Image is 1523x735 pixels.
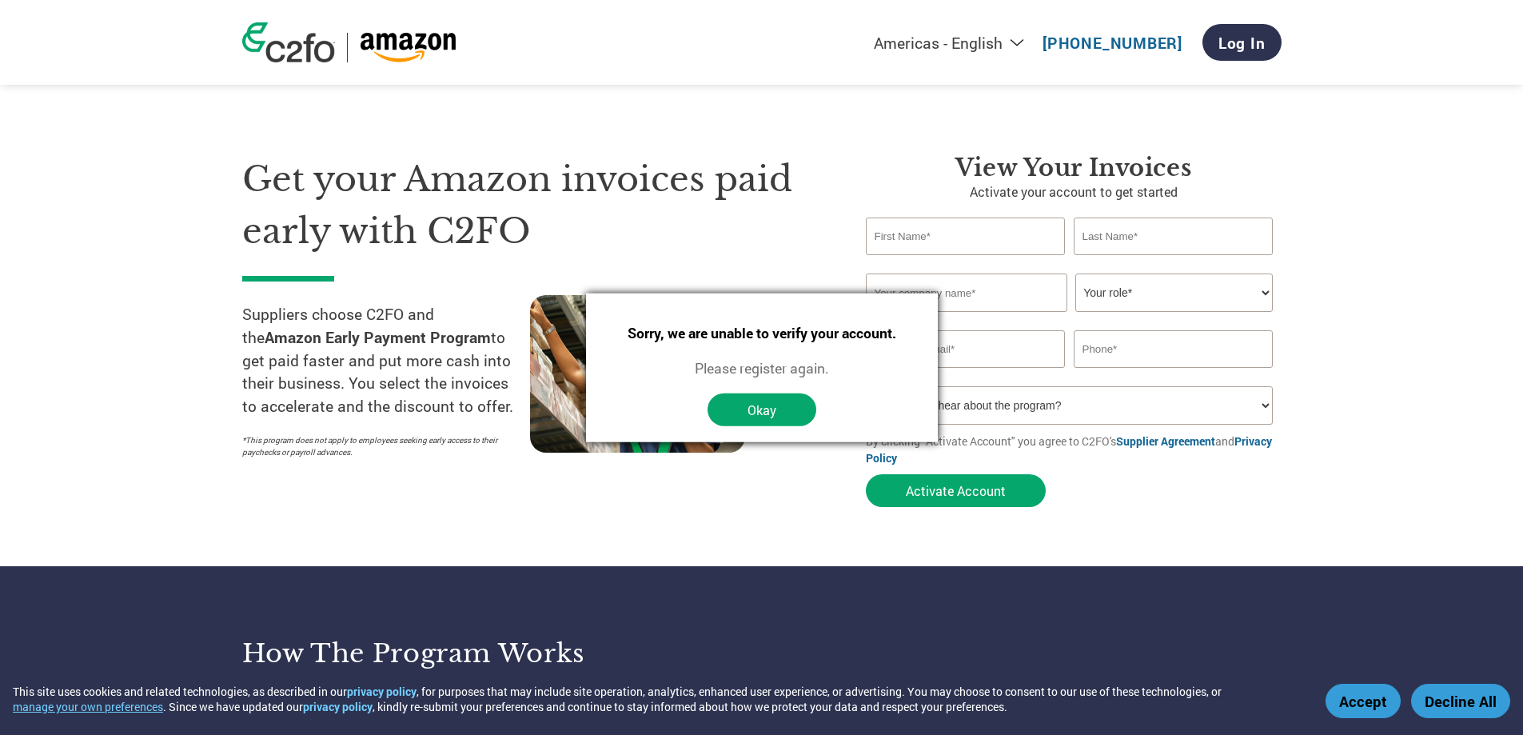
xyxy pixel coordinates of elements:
[242,637,742,669] h3: How the program works
[13,699,163,714] button: manage your own preferences
[1411,684,1510,718] button: Decline All
[242,434,514,458] p: *This program does not apply to employees seeking early access to their paychecks or payroll adva...
[530,295,745,453] img: supply chain worker
[866,257,1066,267] div: Invalid first name or first name is too long
[866,433,1272,465] a: Privacy Policy
[866,314,1274,324] div: Invalid company name or company name is too long
[242,22,335,62] img: c2fo logo
[1074,369,1274,380] div: Inavlid Phone Number
[265,327,491,347] strong: Amazon Early Payment Program
[242,154,818,257] h1: Get your Amazon invoices paid early with C2FO
[866,474,1046,507] button: Activate Account
[866,433,1282,466] p: By clicking "Activate Account" you agree to C2FO's and
[628,358,896,379] p: Please register again.
[866,369,1066,380] div: Inavlid Email Address
[628,323,896,344] p: Sorry, we are unable to verify your account.
[13,684,1302,714] div: This site uses cookies and related technologies, as described in our , for purposes that may incl...
[1326,684,1401,718] button: Accept
[1202,24,1282,61] a: Log In
[1074,257,1274,267] div: Invalid last name or last name is too long
[1074,218,1274,255] input: Last Name*
[360,33,457,62] img: Amazon
[1116,433,1215,449] a: Supplier Agreement
[866,330,1066,368] input: Invalid Email format
[866,274,1067,312] input: Your company name*
[1043,33,1182,53] a: [PHONE_NUMBER]
[866,182,1282,202] p: Activate your account to get started
[1075,274,1273,312] select: Title/Role
[866,154,1282,182] h3: View Your Invoices
[708,393,816,426] button: Okay
[1074,330,1274,368] input: Phone*
[242,303,530,418] p: Suppliers choose C2FO and the to get paid faster and put more cash into their business. You selec...
[866,218,1066,255] input: First Name*
[347,684,417,699] a: privacy policy
[303,699,373,714] a: privacy policy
